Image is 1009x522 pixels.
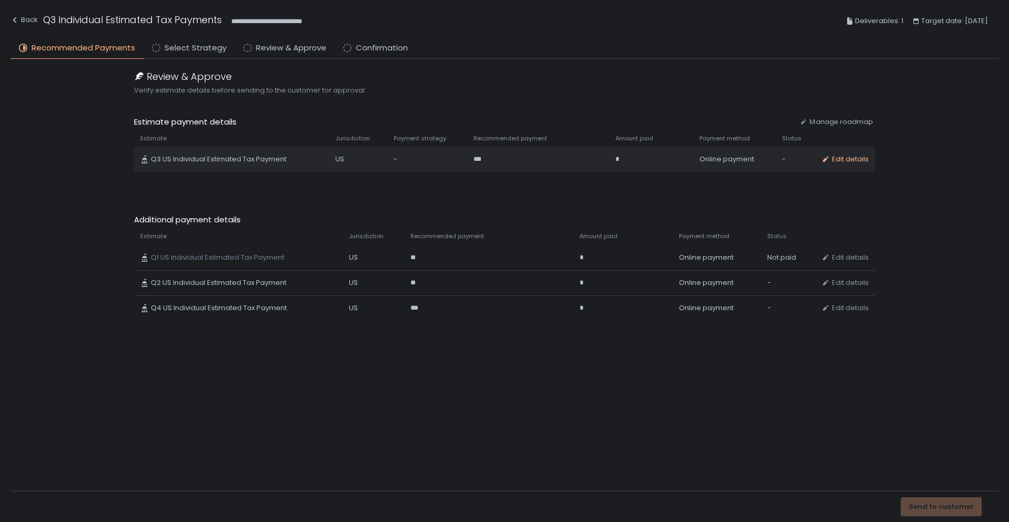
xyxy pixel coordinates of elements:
span: Online payment [679,303,734,313]
span: Select Strategy [164,42,226,54]
span: Status [767,232,787,240]
h1: Q3 Individual Estimated Tax Payments [43,13,222,27]
span: Recommended Payments [32,42,135,54]
span: Amount paid [580,232,617,240]
span: Confirmation [356,42,408,54]
span: Estimate [140,232,167,240]
div: US [349,303,398,313]
span: Payment method [679,232,729,240]
span: Online payment [679,278,734,288]
button: Edit details [821,278,869,288]
span: Jurisdiction [349,232,384,240]
span: Online payment [699,155,754,164]
span: Manage roadmap [809,117,873,127]
span: Q4 US Individual Estimated Tax Payment [151,303,287,313]
span: Amount paid [615,135,653,142]
span: Q2 US Individual Estimated Tax Payment [151,278,286,288]
div: Back [11,14,38,26]
div: - [767,303,809,313]
div: - [394,155,461,164]
div: US [349,253,398,262]
span: Review & Approve [256,42,326,54]
div: US [335,155,381,164]
div: - [782,155,809,164]
button: Edit details [821,155,869,164]
button: Back [11,13,38,30]
div: US [349,278,398,288]
span: Verify estimate details before sending to the customer for approval. [134,86,875,95]
div: - [767,278,809,288]
span: Payment method [699,135,750,142]
span: Recommended payment [473,135,547,142]
span: Payment strategy [394,135,446,142]
span: Q1 US Individual Estimated Tax Payment [151,253,284,262]
span: Estimate payment details [134,116,791,128]
button: Manage roadmap [800,117,873,127]
button: Edit details [821,303,869,313]
button: Edit details [821,253,869,262]
span: Estimate [140,135,167,142]
span: Review & Approve [147,69,232,84]
span: Q3 US Individual Estimated Tax Payment [151,155,286,164]
span: Jurisdiction [335,135,370,142]
span: Additional payment details [134,214,875,226]
span: Recommended payment [410,232,484,240]
span: Status [782,135,801,142]
span: Target date: [DATE] [921,15,988,27]
span: Online payment [679,253,734,262]
span: Deliverables: 1 [855,15,903,27]
div: Not paid [767,253,809,262]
